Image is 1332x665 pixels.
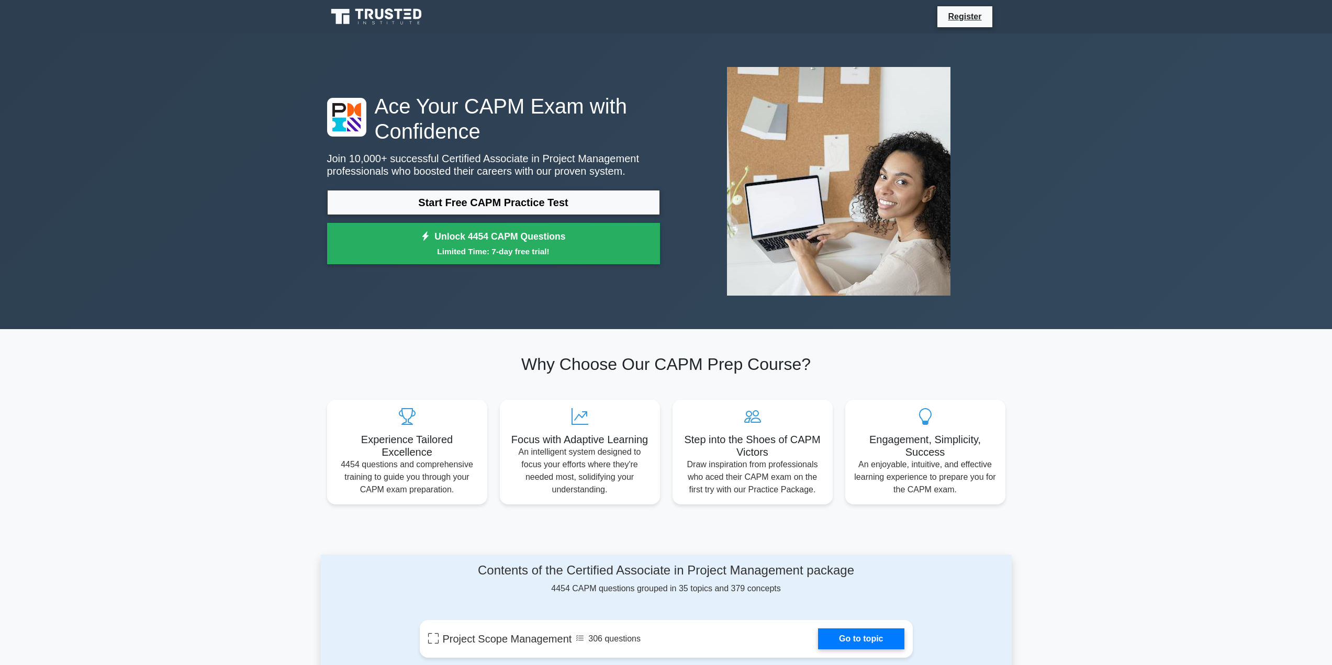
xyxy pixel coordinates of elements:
h1: Ace Your CAPM Exam with Confidence [327,94,660,144]
h5: Focus with Adaptive Learning [508,433,652,446]
a: Unlock 4454 CAPM QuestionsLimited Time: 7-day free trial! [327,223,660,265]
div: 4454 CAPM questions grouped in 35 topics and 379 concepts [420,563,913,595]
a: Go to topic [818,628,904,649]
p: Draw inspiration from professionals who aced their CAPM exam on the first try with our Practice P... [681,458,824,496]
p: 4454 questions and comprehensive training to guide you through your CAPM exam preparation. [335,458,479,496]
a: Register [942,10,988,23]
p: An enjoyable, intuitive, and effective learning experience to prepare you for the CAPM exam. [854,458,997,496]
p: Join 10,000+ successful Certified Associate in Project Management professionals who boosted their... [327,152,660,177]
h2: Why Choose Our CAPM Prep Course? [327,354,1005,374]
h4: Contents of the Certified Associate in Project Management package [420,563,913,578]
p: An intelligent system designed to focus your efforts where they're needed most, solidifying your ... [508,446,652,496]
a: Start Free CAPM Practice Test [327,190,660,215]
small: Limited Time: 7-day free trial! [340,245,647,257]
h5: Step into the Shoes of CAPM Victors [681,433,824,458]
h5: Engagement, Simplicity, Success [854,433,997,458]
h5: Experience Tailored Excellence [335,433,479,458]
